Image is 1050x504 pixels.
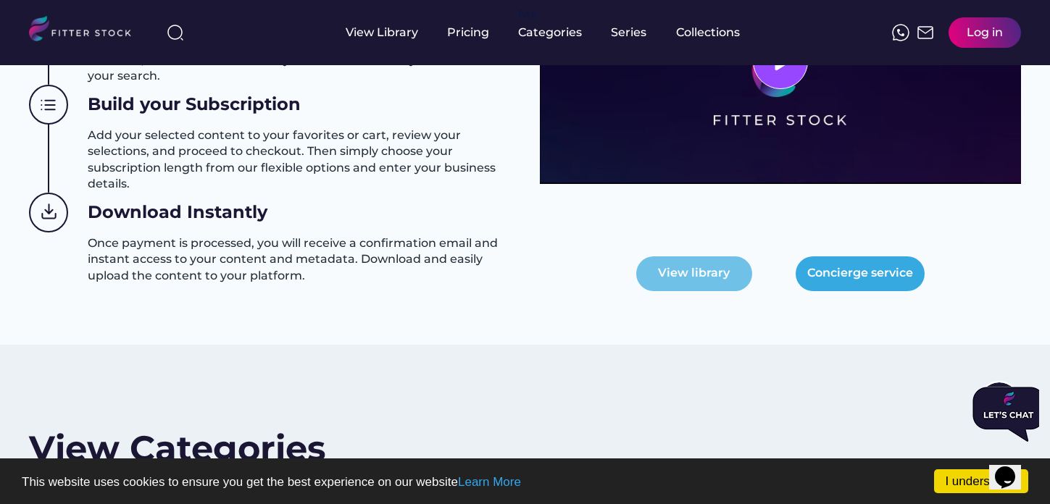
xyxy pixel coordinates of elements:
[934,469,1028,493] a: I understand!
[346,25,418,41] div: View Library
[88,127,511,193] h3: Add your selected content to your favorites or cart, review your selections, and proceed to check...
[88,92,301,117] h3: Build your Subscription
[967,25,1003,41] div: Log in
[967,381,1039,448] iframe: chat widget
[22,476,1028,488] p: This website uses cookies to ensure you get the best experience on our website
[796,256,925,291] button: Concierge service
[88,200,267,224] h3: Download Instantly
[611,25,647,41] div: Series
[29,424,325,473] h2: View Categories
[676,25,740,41] div: Collections
[989,446,1036,490] iframe: chat widget
[88,235,511,284] h3: Once payment is processed, you will receive a confirmation email and instant access to your conte...
[167,24,184,41] img: search-normal%203.svg
[29,16,143,46] img: LOGO.svg
[458,475,521,489] a: Learn More
[29,85,68,125] img: Group%201000002438.svg
[518,7,537,22] div: fvck
[29,193,68,233] img: Group%201000002439.svg
[447,25,489,41] div: Pricing
[6,6,78,61] img: Chat attention grabber
[917,24,934,41] img: Frame%2051.svg
[636,256,752,291] button: View library
[892,24,909,41] img: meteor-icons_whatsapp%20%281%29.svg
[518,25,582,41] div: Categories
